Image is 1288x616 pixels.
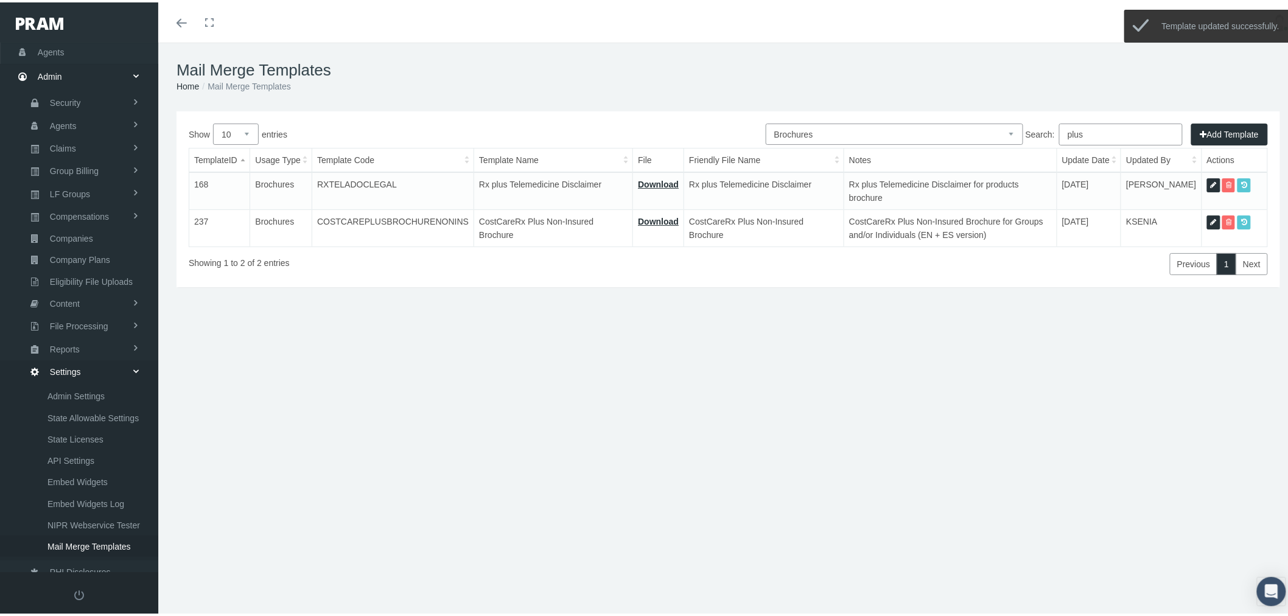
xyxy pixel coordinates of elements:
td: Brochures [250,170,312,208]
a: Edit [1207,213,1220,227]
input: Search: [1059,121,1183,143]
th: Friendly File Name: activate to sort column ascending [684,146,844,170]
span: Group Billing [50,158,99,179]
td: CostCareRx Plus Non-Insured Brochure [474,208,633,245]
span: LF Groups [50,181,90,202]
a: 1 [1217,251,1236,273]
span: Security [50,90,81,111]
a: Delete [1222,176,1235,190]
td: 168 [189,170,250,208]
img: PRAM_20_x_78.png [16,15,63,27]
h1: Mail Merge Templates [177,58,1280,77]
td: Rx plus Telemedicine Disclaimer for products brochure [844,170,1057,208]
th: File [633,146,684,170]
th: Template Name: activate to sort column ascending [474,146,633,170]
th: TemplateID: activate to sort column descending [189,146,250,170]
td: CostCareRx Plus Non-Insured Brochure for Groups and/or Individuals (EN + ES version) [844,208,1057,245]
a: Download [638,214,679,224]
td: Brochures [250,208,312,245]
th: Updated By: activate to sort column ascending [1121,146,1202,170]
a: Previous [1170,251,1217,273]
span: Content [50,291,80,312]
a: Previous Versions [1237,176,1251,190]
th: Actions [1202,146,1267,170]
span: Compensations [50,204,109,225]
span: Reports [50,337,80,357]
th: Notes [844,146,1057,170]
span: Claims [50,136,76,156]
span: Embed Widgets [47,469,108,490]
span: Company Plans [50,247,110,268]
td: RXTELADOCLEGAL [312,170,474,208]
select: Showentries [213,121,259,142]
span: Admin [38,63,62,86]
td: Rx plus Telemedicine Disclaimer [474,170,633,208]
span: Embed Widgets Log [47,491,124,512]
button: Add Template [1191,121,1268,143]
td: 237 [189,208,250,245]
td: Rx plus Telemedicine Disclaimer [684,170,844,208]
span: Companies [50,226,93,247]
label: Show entries [189,121,729,142]
a: Home [177,79,199,89]
span: API Settings [47,448,94,469]
th: Template Code: activate to sort column ascending [312,146,474,170]
span: State Licenses [47,427,103,447]
span: Agents [50,113,77,134]
span: File Processing [50,313,108,334]
span: Eligibility File Uploads [50,269,133,290]
td: CostCareRx Plus Non-Insured Brochure [684,208,844,245]
td: KSENIA [1121,208,1202,245]
td: [DATE] [1057,170,1121,208]
span: State Allowable Settings [47,405,139,426]
span: Admin Settings [47,383,105,404]
td: [PERSON_NAME] [1121,170,1202,208]
th: Update Date: activate to sort column ascending [1057,146,1121,170]
a: Edit [1207,176,1220,190]
div: Open Intercom Messenger [1257,575,1286,604]
span: PHI Disclosures [50,559,111,580]
span: Settings [50,359,81,380]
label: Search: [1026,121,1183,143]
th: Usage Type: activate to sort column ascending [250,146,312,170]
a: Delete [1222,213,1235,227]
td: COSTCAREPLUSBROCHURENONINS [312,208,474,245]
td: [DATE] [1057,208,1121,245]
a: Download [638,177,679,187]
a: Previous Versions [1237,213,1251,227]
li: Mail Merge Templates [199,77,291,91]
a: Next [1236,251,1268,273]
span: Agents [38,38,65,61]
span: Mail Merge Templates [47,534,131,555]
span: NIPR Webservice Tester [47,513,140,533]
